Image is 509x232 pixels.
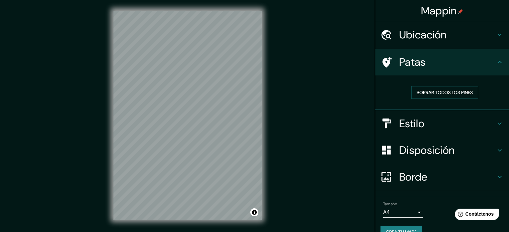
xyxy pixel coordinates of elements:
div: Disposición [375,137,509,164]
font: A4 [383,209,390,216]
div: Patas [375,49,509,75]
font: Patas [399,55,426,69]
font: Disposición [399,143,454,157]
font: Estilo [399,117,424,131]
div: Estilo [375,110,509,137]
button: Activar o desactivar atribución [250,208,258,216]
font: Tamaño [383,201,397,207]
font: Mappin [421,4,457,18]
font: Borrar todos los pines [417,89,473,95]
img: pin-icon.png [458,9,463,14]
div: Borde [375,164,509,190]
canvas: Mapa [113,11,262,220]
font: Ubicación [399,28,447,42]
div: Ubicación [375,21,509,48]
button: Borrar todos los pines [411,86,478,99]
div: A4 [383,207,423,218]
font: Borde [399,170,427,184]
iframe: Lanzador de widgets de ayuda [449,206,502,225]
